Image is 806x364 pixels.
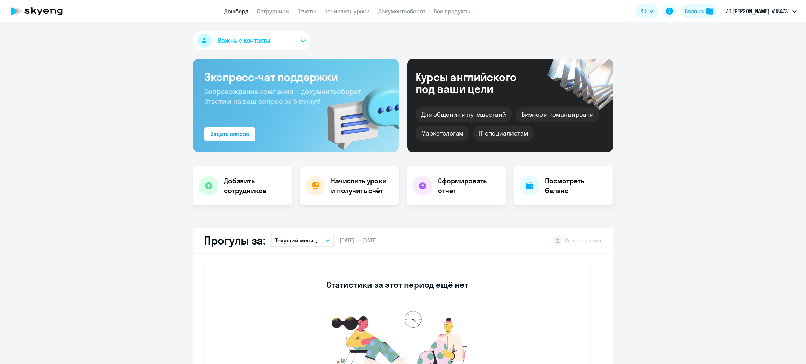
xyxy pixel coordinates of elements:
div: Баланс [685,7,704,15]
h4: Сформировать отчет [438,176,500,196]
div: Задать вопрос [211,130,249,138]
div: Маркетологам [416,126,469,141]
img: balance [706,8,713,15]
img: bg-img [317,74,399,152]
h3: Экспресс-чат поддержки [204,70,388,84]
button: Балансbalance [681,4,717,18]
a: Все продукты [434,8,470,15]
button: Важные контакты [193,31,311,50]
a: Отчеты [297,8,316,15]
button: RU [635,4,658,18]
div: Курсы английского под ваши цели [416,71,535,95]
span: RU [640,7,646,15]
p: Текущий месяц [275,236,317,245]
div: IT-специалистам [473,126,533,141]
div: Бизнес и командировки [516,107,599,122]
h4: Начислить уроки и получить счёт [331,176,392,196]
button: Текущий месяц [271,234,334,247]
h3: Статистики за этот период ещё нет [326,279,468,290]
button: Задать вопрос [204,127,255,141]
h4: Добавить сотрудников [224,176,286,196]
button: ИП [PERSON_NAME], #184731 [722,3,800,20]
div: Для общения и путешествий [416,107,512,122]
span: Важные контакты [218,36,270,45]
span: [DATE] — [DATE] [340,236,377,244]
a: Документооборот [378,8,425,15]
p: ИП [PERSON_NAME], #184731 [725,7,790,15]
a: Дашборд [224,8,249,15]
span: Сопровождение компании + документооборот. Ответим на ваш вопрос за 5 минут! [204,87,362,105]
h2: Прогулы за: [204,233,266,247]
a: Начислить уроки [324,8,370,15]
h4: Посмотреть баланс [545,176,607,196]
a: Сотрудники [257,8,289,15]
